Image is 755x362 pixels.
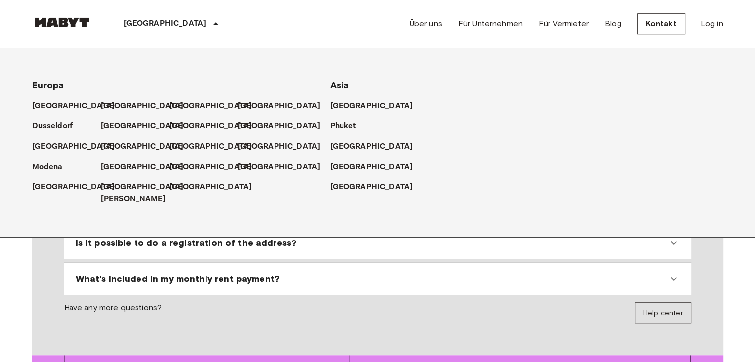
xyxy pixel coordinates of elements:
[64,302,162,323] span: Have any more questions?
[32,121,83,132] a: Dusseldorf
[330,161,423,173] a: [GEOGRAPHIC_DATA]
[330,141,413,153] p: [GEOGRAPHIC_DATA]
[76,273,279,285] span: What's included in my monthly rent payment?
[169,181,262,193] a: [GEOGRAPHIC_DATA]
[169,100,262,112] a: [GEOGRAPHIC_DATA]
[124,18,206,30] p: [GEOGRAPHIC_DATA]
[76,237,297,249] span: Is it possible to do a registration of the address?
[32,100,115,112] p: [GEOGRAPHIC_DATA]
[101,181,194,205] a: [GEOGRAPHIC_DATA][PERSON_NAME]
[539,18,589,30] a: Für Vermieter
[238,100,321,112] p: [GEOGRAPHIC_DATA]
[238,121,321,132] p: [GEOGRAPHIC_DATA]
[169,141,252,153] p: [GEOGRAPHIC_DATA]
[32,161,72,173] a: Modena
[330,100,413,112] p: [GEOGRAPHIC_DATA]
[101,121,194,132] a: [GEOGRAPHIC_DATA]
[330,181,413,193] p: [GEOGRAPHIC_DATA]
[701,18,723,30] a: Log in
[32,161,63,173] p: Modena
[238,100,331,112] a: [GEOGRAPHIC_DATA]
[169,121,252,132] p: [GEOGRAPHIC_DATA]
[635,302,691,323] a: Help center
[643,309,683,317] span: Help center
[169,161,252,173] p: [GEOGRAPHIC_DATA]
[238,161,321,173] p: [GEOGRAPHIC_DATA]
[32,80,64,91] span: Europa
[238,161,331,173] a: [GEOGRAPHIC_DATA]
[32,141,115,153] p: [GEOGRAPHIC_DATA]
[32,181,125,193] a: [GEOGRAPHIC_DATA]
[169,181,252,193] p: [GEOGRAPHIC_DATA]
[101,121,184,132] p: [GEOGRAPHIC_DATA]
[32,17,92,27] img: Habyt
[238,141,321,153] p: [GEOGRAPHIC_DATA]
[330,100,423,112] a: [GEOGRAPHIC_DATA]
[32,181,115,193] p: [GEOGRAPHIC_DATA]
[330,121,366,132] a: Phuket
[101,161,194,173] a: [GEOGRAPHIC_DATA]
[169,161,262,173] a: [GEOGRAPHIC_DATA]
[101,100,194,112] a: [GEOGRAPHIC_DATA]
[410,18,442,30] a: Über uns
[238,141,331,153] a: [GEOGRAPHIC_DATA]
[238,121,331,132] a: [GEOGRAPHIC_DATA]
[68,267,687,291] div: What's included in my monthly rent payment?
[330,121,356,132] p: Phuket
[458,18,523,30] a: Für Unternehmen
[101,161,184,173] p: [GEOGRAPHIC_DATA]
[330,161,413,173] p: [GEOGRAPHIC_DATA]
[32,121,73,132] p: Dusseldorf
[330,181,423,193] a: [GEOGRAPHIC_DATA]
[169,100,252,112] p: [GEOGRAPHIC_DATA]
[101,181,184,205] p: [GEOGRAPHIC_DATA][PERSON_NAME]
[101,100,184,112] p: [GEOGRAPHIC_DATA]
[637,13,685,34] a: Kontakt
[68,231,687,255] div: Is it possible to do a registration of the address?
[169,141,262,153] a: [GEOGRAPHIC_DATA]
[169,121,262,132] a: [GEOGRAPHIC_DATA]
[101,141,194,153] a: [GEOGRAPHIC_DATA]
[605,18,621,30] a: Blog
[32,100,125,112] a: [GEOGRAPHIC_DATA]
[101,141,184,153] p: [GEOGRAPHIC_DATA]
[330,80,349,91] span: Asia
[32,141,125,153] a: [GEOGRAPHIC_DATA]
[330,141,423,153] a: [GEOGRAPHIC_DATA]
